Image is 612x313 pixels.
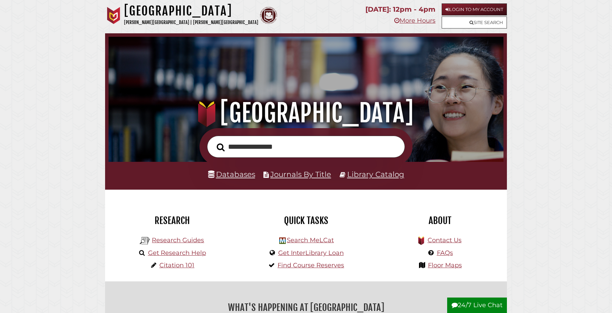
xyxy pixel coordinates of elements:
h2: Quick Tasks [244,215,368,226]
a: Contact Us [428,236,462,244]
a: Login to My Account [442,3,507,15]
a: Journals By Title [270,170,331,179]
a: Library Catalog [347,170,404,179]
button: Search [213,141,228,154]
i: Search [217,143,225,152]
a: Floor Maps [428,261,462,269]
img: Calvin University [105,7,122,24]
h2: Research [110,215,234,226]
h2: About [378,215,502,226]
a: More Hours [394,17,435,24]
a: Databases [208,170,255,179]
a: Site Search [442,16,507,29]
a: Research Guides [152,236,204,244]
p: [DATE]: 12pm - 4pm [365,3,435,15]
img: Calvin Theological Seminary [260,7,277,24]
img: Hekman Library Logo [279,237,286,244]
h1: [GEOGRAPHIC_DATA] [124,3,258,19]
img: Hekman Library Logo [140,236,150,246]
a: Find Course Reserves [277,261,344,269]
p: [PERSON_NAME][GEOGRAPHIC_DATA] | [PERSON_NAME][GEOGRAPHIC_DATA] [124,19,258,26]
a: Get InterLibrary Loan [278,249,344,257]
a: Citation 101 [159,261,194,269]
a: FAQs [437,249,453,257]
a: Search MeLCat [287,236,334,244]
a: Get Research Help [148,249,206,257]
h1: [GEOGRAPHIC_DATA] [118,98,495,128]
